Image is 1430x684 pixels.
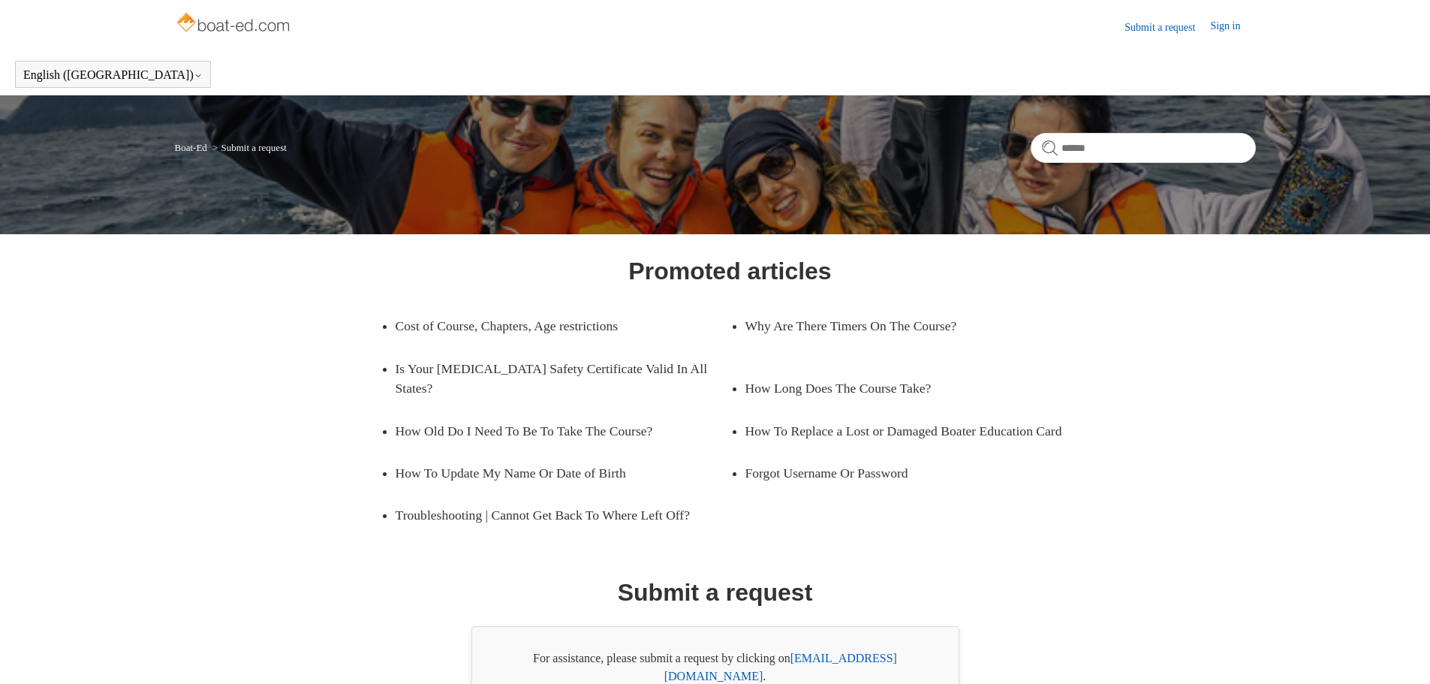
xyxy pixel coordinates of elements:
a: Is Your [MEDICAL_DATA] Safety Certificate Valid In All States? [396,348,730,410]
a: Sign in [1210,18,1255,36]
a: Boat-Ed [175,142,207,153]
img: Boat-Ed Help Center home page [175,9,294,39]
a: Why Are There Timers On The Course? [745,305,1058,347]
a: Cost of Course, Chapters, Age restrictions [396,305,708,347]
a: Troubleshooting | Cannot Get Back To Where Left Off? [396,494,730,536]
div: Chat Support [1333,634,1419,673]
input: Search [1031,133,1256,163]
button: English ([GEOGRAPHIC_DATA]) [23,68,203,82]
a: Submit a request [1124,20,1210,35]
h1: Submit a request [618,574,813,610]
a: How Old Do I Need To Be To Take The Course? [396,410,708,452]
li: Submit a request [209,142,287,153]
li: Boat-Ed [175,142,210,153]
a: How Long Does The Course Take? [745,367,1058,409]
a: Forgot Username Or Password [745,452,1058,494]
a: How To Update My Name Or Date of Birth [396,452,708,494]
a: How To Replace a Lost or Damaged Boater Education Card [745,410,1080,452]
h1: Promoted articles [628,253,831,289]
